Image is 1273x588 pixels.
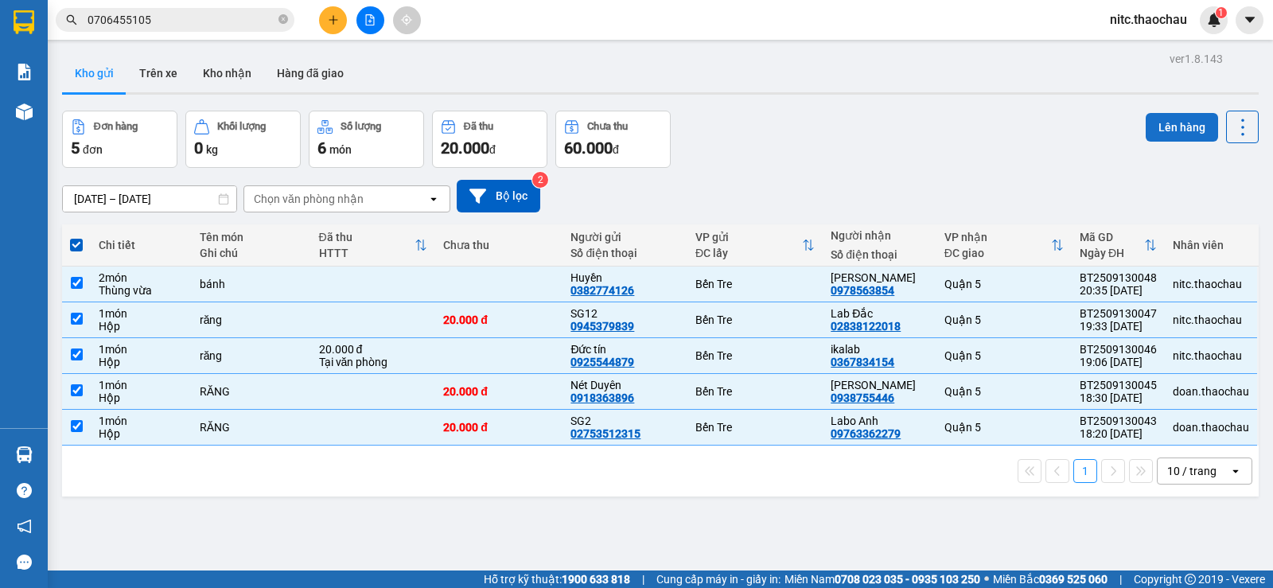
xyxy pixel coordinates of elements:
[329,143,352,156] span: món
[464,121,493,132] div: Đã thu
[123,52,195,67] span: 0978563854
[200,231,303,243] div: Tên món
[88,11,275,29] input: Tìm tên, số ĐT hoặc mã đơn
[831,284,894,297] div: 0978563854
[570,379,679,391] div: Nét Duyên
[123,17,236,32] p: Nhận:
[356,6,384,34] button: file-add
[99,356,184,368] div: Hộp
[123,34,220,49] span: [PERSON_NAME]
[944,278,1064,290] div: Quận 5
[94,121,138,132] div: Đơn hàng
[1080,284,1157,297] div: 20:35 [DATE]
[784,570,980,588] span: Miền Nam
[14,10,34,34] img: logo-vxr
[587,121,628,132] div: Chưa thu
[6,52,78,67] span: 0382774126
[944,313,1064,326] div: Quận 5
[99,320,184,333] div: Hộp
[99,343,184,356] div: 1 món
[6,78,123,99] td: CR:
[484,570,630,588] span: Hỗ trợ kỹ thuật:
[564,138,613,158] span: 60.000
[62,54,127,92] button: Kho gửi
[200,247,303,259] div: Ghi chú
[157,17,198,32] span: Quận 5
[642,570,644,588] span: |
[695,231,802,243] div: VP gửi
[328,14,339,25] span: plus
[944,349,1064,362] div: Quận 5
[1080,271,1157,284] div: BT2509130048
[944,421,1064,434] div: Quận 5
[695,247,802,259] div: ĐC lấy
[16,64,33,80] img: solution-icon
[16,103,33,120] img: warehouse-icon
[1236,6,1263,34] button: caret-down
[613,143,619,156] span: đ
[278,14,288,24] span: close-circle
[427,193,440,205] svg: open
[1173,385,1249,398] div: doan.thaochau
[66,14,77,25] span: search
[209,111,228,127] span: SL:
[695,385,815,398] div: Bến Tre
[71,138,80,158] span: 5
[319,231,415,243] div: Đã thu
[1173,313,1249,326] div: nitc.thaochau
[570,247,679,259] div: Số điện thoại
[1080,391,1157,404] div: 18:30 [DATE]
[570,356,634,368] div: 0925544879
[831,248,928,261] div: Số điện thoại
[194,138,203,158] span: 0
[831,320,901,333] div: 02838122018
[17,483,32,498] span: question-circle
[25,80,33,95] span: 0
[1080,415,1157,427] div: BT2509130043
[99,307,184,320] div: 1 món
[319,6,347,34] button: plus
[570,284,634,297] div: 0382774126
[1097,10,1200,29] span: nitc.thaochau
[1080,343,1157,356] div: BT2509130046
[1080,320,1157,333] div: 19:33 [DATE]
[831,427,901,440] div: 09763362279
[401,14,412,25] span: aim
[6,17,121,32] p: Gửi từ:
[1073,459,1097,483] button: 1
[1080,427,1157,440] div: 18:20 [DATE]
[83,143,103,156] span: đơn
[309,111,424,168] button: Số lượng6món
[570,427,640,440] div: 02753512315
[570,415,679,427] div: SG2
[1167,463,1217,479] div: 10 / trang
[532,172,548,188] sup: 2
[1185,574,1196,585] span: copyright
[319,247,415,259] div: HTTT
[570,320,634,333] div: 0945379839
[695,421,815,434] div: Bến Tre
[6,103,84,134] span: 2 - Thùng vừa (bánh)
[984,576,989,582] span: ⚪️
[1146,113,1218,142] button: Lên hàng
[16,446,33,463] img: warehouse-icon
[142,80,150,95] span: 0
[1173,421,1249,434] div: doan.thaochau
[311,224,436,267] th: Toggle SortBy
[127,54,190,92] button: Trên xe
[831,379,928,391] div: Hoàng Yến
[228,110,236,127] span: 2
[570,307,679,320] div: SG12
[835,573,980,586] strong: 0708 023 035 - 0935 103 250
[944,385,1064,398] div: Quận 5
[1080,247,1144,259] div: Ngày ĐH
[831,415,928,427] div: Labo Anh
[944,231,1051,243] div: VP nhận
[278,13,288,28] span: close-circle
[217,121,266,132] div: Khối lượng
[993,570,1108,588] span: Miền Bắc
[17,519,32,534] span: notification
[99,427,184,440] div: Hộp
[831,229,928,242] div: Người nhận
[364,14,376,25] span: file-add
